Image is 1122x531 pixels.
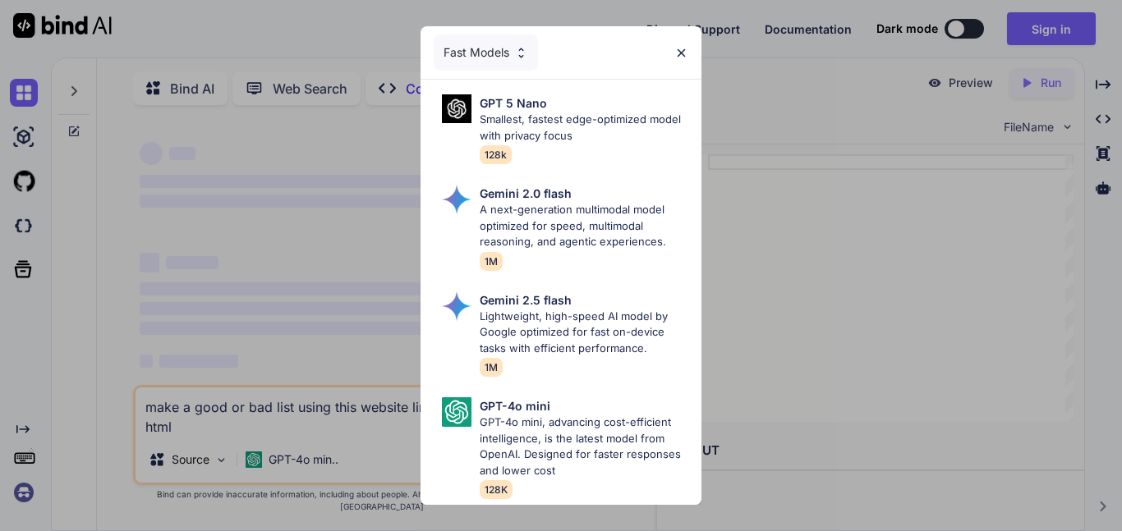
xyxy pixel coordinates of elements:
[434,34,538,71] div: Fast Models
[480,480,513,499] span: 128K
[480,291,572,309] p: Gemini 2.5 flash
[442,94,471,123] img: Pick Models
[480,145,512,164] span: 128k
[480,252,503,271] span: 1M
[480,309,688,357] p: Lightweight, high-speed AI model by Google optimized for fast on-device tasks with efficient perf...
[480,358,503,377] span: 1M
[442,185,471,214] img: Pick Models
[480,94,547,112] p: GPT 5 Nano
[480,202,688,250] p: A next-generation multimodal model optimized for speed, multimodal reasoning, and agentic experie...
[480,185,572,202] p: Gemini 2.0 flash
[480,397,550,414] p: GPT-4o mini
[480,112,688,144] p: Smallest, fastest edge-optimized model with privacy focus
[514,46,528,60] img: Pick Models
[480,414,688,478] p: GPT-4o mini, advancing cost-efficient intelligence, is the latest model from OpenAI. Designed for...
[674,46,688,60] img: close
[442,397,471,427] img: Pick Models
[442,291,471,321] img: Pick Models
